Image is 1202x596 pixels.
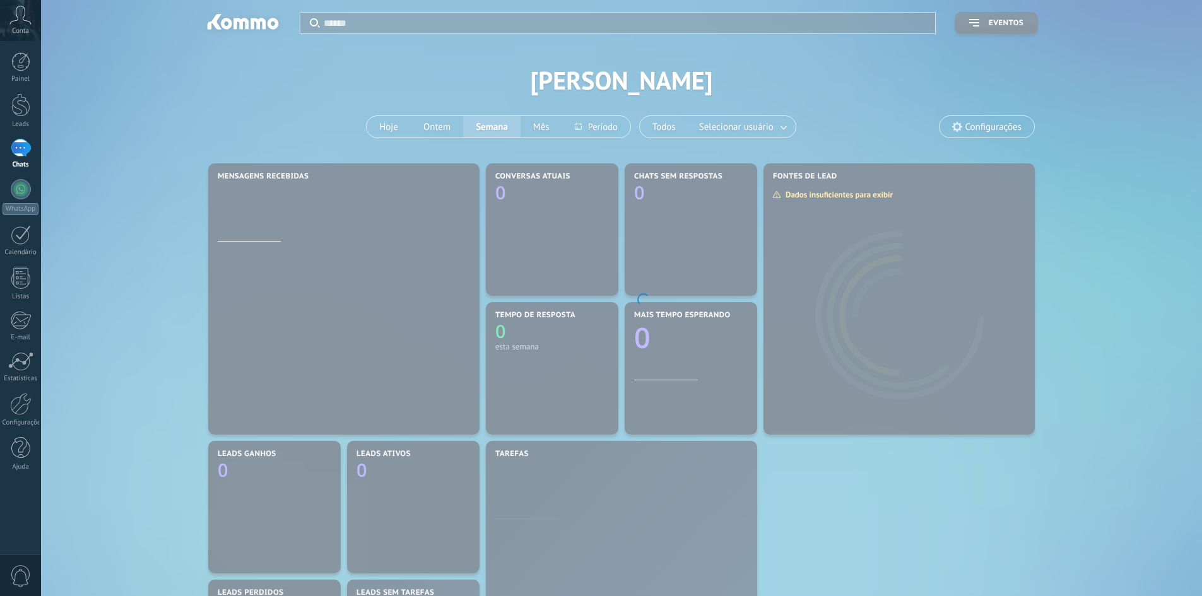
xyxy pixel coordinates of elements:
[3,120,39,129] div: Leads
[3,419,39,427] div: Configurações
[3,75,39,83] div: Painel
[3,334,39,342] div: E-mail
[3,293,39,301] div: Listas
[3,248,39,257] div: Calendário
[3,161,39,169] div: Chats
[3,203,38,215] div: WhatsApp
[12,27,29,35] span: Conta
[3,375,39,383] div: Estatísticas
[3,463,39,471] div: Ajuda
